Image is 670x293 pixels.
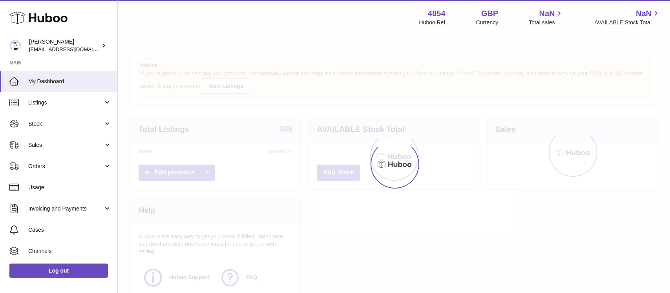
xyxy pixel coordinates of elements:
[476,19,498,26] div: Currency
[539,8,555,19] span: NaN
[594,19,661,26] span: AVAILABLE Stock Total
[28,163,103,170] span: Orders
[419,19,445,26] div: Huboo Ref
[28,247,111,255] span: Channels
[28,120,103,128] span: Stock
[9,264,108,278] a: Log out
[28,205,103,212] span: Invoicing and Payments
[28,78,111,85] span: My Dashboard
[481,8,498,19] strong: GBP
[428,8,445,19] strong: 4854
[636,8,652,19] span: NaN
[28,226,111,234] span: Cases
[9,40,21,51] img: jimleo21@yahoo.gr
[28,99,103,106] span: Listings
[529,8,564,26] a: NaN Total sales
[594,8,661,26] a: NaN AVAILABLE Stock Total
[28,184,111,191] span: Usage
[28,141,103,149] span: Sales
[29,38,100,53] div: [PERSON_NAME]
[29,46,115,52] span: [EMAIL_ADDRESS][DOMAIN_NAME]
[529,19,564,26] span: Total sales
